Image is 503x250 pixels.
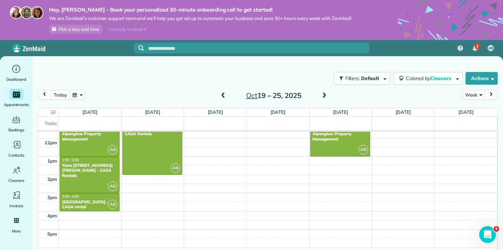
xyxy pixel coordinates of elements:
a: Filters: Default [330,72,390,85]
a: Bookings [3,114,30,133]
span: 1:00 - 3:00 [62,158,79,162]
span: 2 [476,44,478,49]
span: AB [488,46,494,51]
span: 1pm [47,158,57,164]
span: Pick a day and time [59,26,99,32]
span: AB [171,163,180,173]
a: [DATE] [271,109,286,115]
button: today [50,90,70,99]
button: Filters: Default [334,72,390,85]
button: next [484,90,498,99]
span: AB [359,145,368,154]
span: 2pm [47,176,57,182]
span: AB [108,145,117,154]
span: 12pm [45,140,57,145]
div: [PERSON_NAME] - Alpenglow Property Management [62,126,117,142]
a: [DATE] [333,109,348,115]
span: We are ZenMaid’s customer support team and we’ll help you get set up to automate your business an... [49,15,352,21]
span: AB [108,182,117,191]
button: Colored byCleaners [394,72,463,85]
button: prev [38,90,51,99]
span: Colored by [406,75,454,81]
iframe: Intercom live chat [479,226,496,243]
div: 2 unread notifications [468,41,482,56]
a: Dashboard [3,63,30,83]
span: Bookings [8,126,25,133]
span: Dashboard [6,76,26,83]
a: Cleaners [3,164,30,184]
h2: 19 – 25, 2025 [230,92,318,99]
a: [DATE] [82,109,97,115]
div: I already booked it [104,25,150,34]
svg: Focus search [138,45,144,51]
a: [DATE] [458,109,474,115]
span: Invoices [9,202,23,209]
a: [DATE] [396,109,411,115]
a: Appointments [3,88,30,108]
span: Cleaners [8,177,24,184]
img: michelle-19f622bdf1676172e81f8f8fba1fb50e276960ebfe0243fe18214015130c80e4.jpg [31,6,43,19]
span: 5 [494,226,499,232]
span: 3:00 - 4:00 [62,194,79,199]
a: Invoices [3,190,30,209]
div: [PERSON_NAME] - Alpenglow Property Management [312,126,368,142]
span: Appointments [4,101,29,108]
span: 5pm [47,231,57,237]
img: maria-72a9807cf96188c08ef61303f053569d2e2a8a1cde33d635c8a3ac13582a053d.jpg [10,6,22,19]
span: AB [108,200,117,209]
nav: Main [452,40,503,56]
button: Focus search [134,45,144,51]
span: More [12,228,21,235]
a: Contacts [3,139,30,159]
span: Tasks [45,120,57,126]
a: [DATE] [145,109,160,115]
span: Default [361,75,380,81]
span: Contacts [8,152,24,159]
div: Yana [STREET_ADDRESS][PERSON_NAME] - CASA Rentals [62,163,117,178]
strong: Hey, [PERSON_NAME] - Book your personalized 30-minute onboarding call to get started! [49,6,352,13]
button: Week [462,90,485,99]
span: Filters: [345,75,360,81]
img: jorge-587dff0eeaa6aab1f244e6dc62b8924c3b6ad411094392a53c71c6c4a576187d.jpg [20,6,33,19]
a: [DATE] [208,109,223,115]
span: Cleaners [430,75,453,81]
span: 4pm [47,213,57,218]
span: Oct [246,91,258,100]
span: 3pm [47,195,57,200]
a: Pick a day and time [49,25,102,34]
div: [GEOGRAPHIC_DATA] - CASA rental [62,199,117,210]
button: Actions [465,72,498,85]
